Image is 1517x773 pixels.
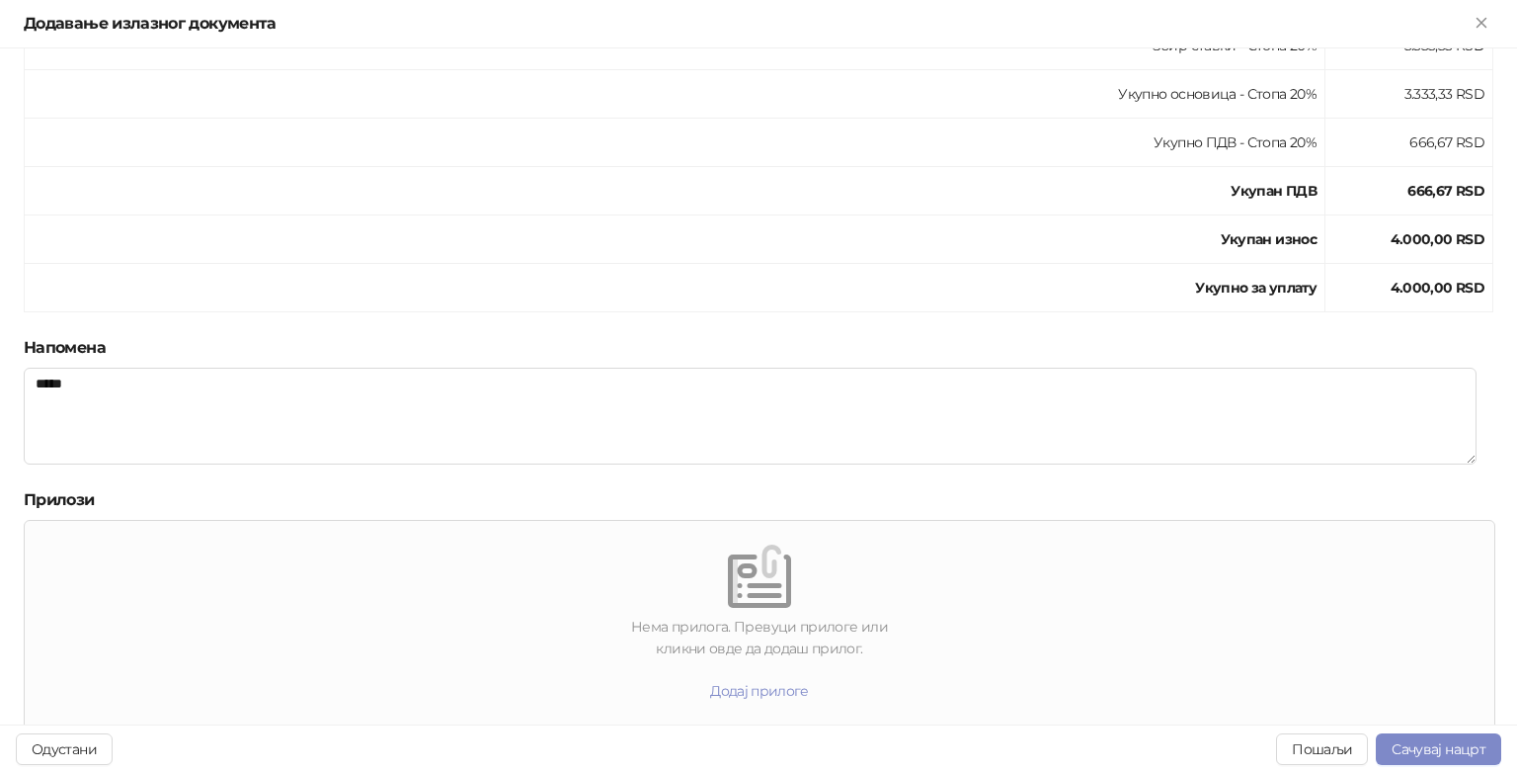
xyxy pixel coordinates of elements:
strong: 666,67 RSD [1407,182,1484,200]
td: Укупно основица - Стопа 20% [25,70,1325,119]
td: 3.333,33 RSD [1325,70,1493,119]
h5: Напомена [24,336,1493,360]
strong: 4.000,00 RSD [1391,230,1484,248]
img: empty [728,545,791,608]
strong: Укупно за уплату [1195,279,1317,297]
h5: Прилози [24,488,1493,512]
td: Укупно ПДВ - Стопа 20% [25,119,1325,167]
strong: 4.000,00 RSD [1391,279,1484,297]
strong: Укупан ПДВ [1231,182,1317,200]
button: Додај прилоге [694,675,825,707]
div: Нема прилога. Превуци прилоге или кликни овде да додаш прилог. [33,616,1486,659]
div: Додавање излазног документа [24,12,1470,36]
td: 666,67 RSD [1325,119,1493,167]
button: Пошаљи [1276,733,1368,765]
button: Close [1470,12,1493,36]
span: emptyНема прилога. Превуци прилоге иликликни овде да додаш прилог.Додај прилоге [33,529,1486,723]
strong: Укупан износ [1221,230,1317,248]
button: Сачувај нацрт [1376,733,1501,765]
button: Одустани [16,733,113,765]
